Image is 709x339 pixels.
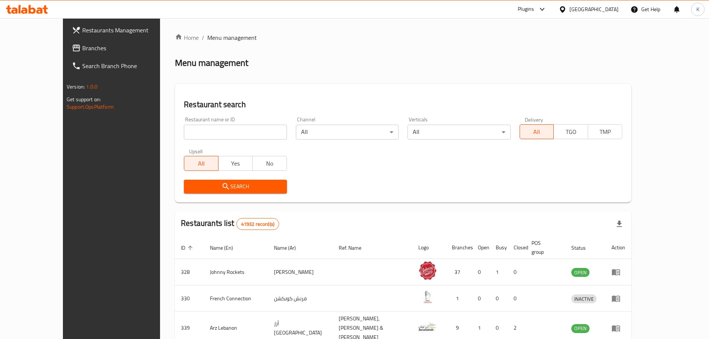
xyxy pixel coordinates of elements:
div: All [296,125,399,140]
img: Arz Lebanon [418,317,437,336]
td: 0 [472,285,490,312]
td: 1 [490,259,508,285]
div: Export file [610,215,628,233]
span: Yes [221,158,250,169]
span: Search Branch Phone [82,61,175,70]
span: Ref. Name [339,243,371,252]
span: Name (En) [210,243,243,252]
div: Total records count [236,218,279,230]
button: No [252,156,287,171]
div: [GEOGRAPHIC_DATA] [569,5,619,13]
td: 328 [175,259,204,285]
td: French Connection [204,285,268,312]
button: TMP [588,124,622,139]
span: OPEN [571,324,590,333]
td: 37 [446,259,472,285]
span: TGO [557,127,585,137]
span: All [523,127,551,137]
label: Upsell [189,148,203,154]
nav: breadcrumb [175,33,631,42]
td: فرنش كونكشن [268,285,333,312]
td: 0 [490,285,508,312]
h2: Restaurant search [184,99,622,110]
th: Action [606,236,631,259]
img: French Connection [418,288,437,306]
span: Get support on: [67,95,101,104]
div: Menu [611,268,625,276]
span: Branches [82,44,175,52]
th: Open [472,236,490,259]
td: 1 [446,285,472,312]
div: Menu [611,294,625,303]
div: Menu [611,324,625,333]
button: All [520,124,554,139]
span: Status [571,243,595,252]
td: 0 [472,259,490,285]
span: All [187,158,215,169]
th: Logo [412,236,446,259]
div: Plugins [518,5,534,14]
span: INACTIVE [571,295,597,303]
span: OPEN [571,268,590,277]
th: Branches [446,236,472,259]
button: Search [184,180,287,194]
span: No [256,158,284,169]
td: 0 [508,259,526,285]
div: INACTIVE [571,294,597,303]
span: K [696,5,699,13]
span: ID [181,243,195,252]
span: Version: [67,82,85,92]
button: Yes [218,156,253,171]
input: Search for restaurant name or ID.. [184,125,287,140]
span: Menu management [207,33,257,42]
label: Delivery [525,117,543,122]
button: TGO [553,124,588,139]
td: 0 [508,285,526,312]
h2: Restaurants list [181,218,279,230]
td: [PERSON_NAME] [268,259,333,285]
a: Branches [66,39,181,57]
div: All [408,125,510,140]
th: Busy [490,236,508,259]
h2: Menu management [175,57,248,69]
span: 41932 record(s) [237,221,279,228]
th: Closed [508,236,526,259]
a: Support.OpsPlatform [67,102,114,112]
span: Restaurants Management [82,26,175,35]
button: All [184,156,218,171]
span: Search [190,182,281,191]
li: / [202,33,204,42]
span: POS group [531,239,556,256]
span: TMP [591,127,619,137]
a: Search Branch Phone [66,57,181,75]
a: Restaurants Management [66,21,181,39]
td: 330 [175,285,204,312]
a: Home [175,33,199,42]
span: Name (Ar) [274,243,306,252]
img: Johnny Rockets [418,261,437,280]
td: Johnny Rockets [204,259,268,285]
span: 1.0.0 [86,82,98,92]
